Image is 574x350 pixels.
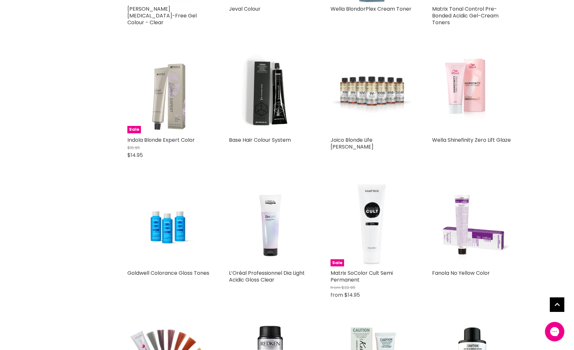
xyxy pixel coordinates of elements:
img: Matrix SoColor Cult Semi Permanent [331,184,413,266]
span: $32.95 [341,284,355,291]
span: Sale [127,126,141,133]
a: Jeval Colour [229,5,261,13]
a: Joico Blonde Life Demi Gloss [331,51,413,133]
a: Base Hair Colour System [229,136,291,144]
span: from [331,284,341,291]
img: L’Oréal Professionnel Dia Light Acidic Gloss Clear [229,184,311,266]
a: Indola Blonde Expert Color [127,136,195,144]
span: $16.95 [127,145,140,151]
img: Joico Blonde Life Demi Gloss [331,65,413,119]
span: $14.95 [127,151,143,159]
span: from [331,291,343,299]
span: $14.95 [344,291,360,299]
img: Goldwell Colorance Gloss Tones [127,199,210,252]
a: Wella BlondorPlex Cream Toner [331,5,411,13]
a: Wella Shinefinity Zero Lift Glaze [432,136,511,144]
img: Base Hair Colour System [229,51,311,133]
a: Goldwell Colorance Gloss Tones [127,184,210,266]
a: [PERSON_NAME] [MEDICAL_DATA]-Free Gel Colour - Clear [127,5,197,26]
a: Goldwell Colorance Gloss Tones [127,269,209,277]
a: Joico Blonde Life [PERSON_NAME] [331,136,373,150]
a: Indola Blonde Expert ColorSale [127,51,210,133]
span: Sale [331,259,344,267]
img: Indola Blonde Expert Color [127,51,210,133]
a: Fanola No Yellow Color [432,269,490,277]
a: Matrix SoColor Cult Semi PermanentSale [331,184,413,266]
iframe: Gorgias live chat messenger [542,320,568,344]
img: Wella Shinefinity Zero Lift Glaze [432,51,514,133]
a: Matrix Tonal Control Pre-Bonded Acidic Gel-Cream Toners [432,5,499,26]
a: L’Oréal Professionnel Dia Light Acidic Gloss Clear [229,269,305,283]
a: Matrix SoColor Cult Semi Permanent [331,269,393,283]
img: Fanola No Yellow Color [432,184,514,266]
